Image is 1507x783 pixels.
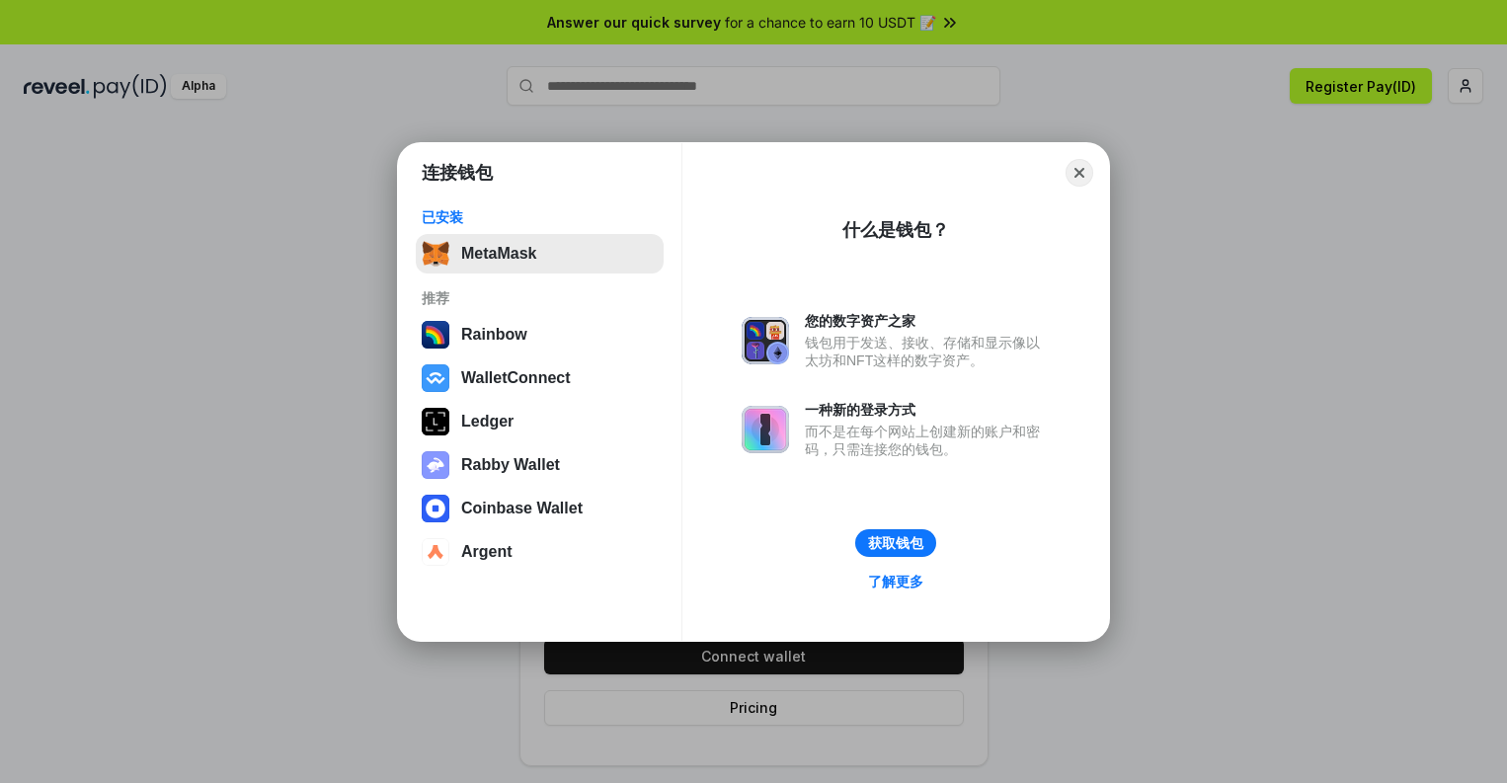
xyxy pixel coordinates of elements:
img: svg+xml,%3Csvg%20xmlns%3D%22http%3A%2F%2Fwww.w3.org%2F2000%2Fsvg%22%20fill%3D%22none%22%20viewBox... [742,317,789,364]
div: 钱包用于发送、接收、存储和显示像以太坊和NFT这样的数字资产。 [805,334,1050,369]
div: Rabby Wallet [461,456,560,474]
button: WalletConnect [416,358,664,398]
div: 您的数字资产之家 [805,312,1050,330]
div: 推荐 [422,289,658,307]
img: svg+xml,%3Csvg%20xmlns%3D%22http%3A%2F%2Fwww.w3.org%2F2000%2Fsvg%22%20fill%3D%22none%22%20viewBox... [422,451,449,479]
img: svg+xml,%3Csvg%20xmlns%3D%22http%3A%2F%2Fwww.w3.org%2F2000%2Fsvg%22%20width%3D%2228%22%20height%3... [422,408,449,435]
img: svg+xml,%3Csvg%20width%3D%2228%22%20height%3D%2228%22%20viewBox%3D%220%200%2028%2028%22%20fill%3D... [422,495,449,522]
button: Rabby Wallet [416,445,664,485]
div: 而不是在每个网站上创建新的账户和密码，只需连接您的钱包。 [805,423,1050,458]
button: 获取钱包 [855,529,936,557]
div: 什么是钱包？ [842,218,949,242]
div: 了解更多 [868,573,923,590]
img: svg+xml,%3Csvg%20width%3D%2228%22%20height%3D%2228%22%20viewBox%3D%220%200%2028%2028%22%20fill%3D... [422,538,449,566]
div: Ledger [461,413,514,431]
img: svg+xml,%3Csvg%20width%3D%2228%22%20height%3D%2228%22%20viewBox%3D%220%200%2028%2028%22%20fill%3D... [422,364,449,392]
button: Ledger [416,402,664,441]
div: WalletConnect [461,369,571,387]
img: svg+xml,%3Csvg%20xmlns%3D%22http%3A%2F%2Fwww.w3.org%2F2000%2Fsvg%22%20fill%3D%22none%22%20viewBox... [742,406,789,453]
button: MetaMask [416,234,664,274]
button: Argent [416,532,664,572]
button: Rainbow [416,315,664,354]
img: svg+xml,%3Csvg%20fill%3D%22none%22%20height%3D%2233%22%20viewBox%3D%220%200%2035%2033%22%20width%... [422,240,449,268]
div: 一种新的登录方式 [805,401,1050,419]
div: Rainbow [461,326,527,344]
div: Argent [461,543,513,561]
a: 了解更多 [856,569,935,594]
button: Close [1066,159,1093,187]
div: MetaMask [461,245,536,263]
div: 获取钱包 [868,534,923,552]
div: 已安装 [422,208,658,226]
div: Coinbase Wallet [461,500,583,517]
img: svg+xml,%3Csvg%20width%3D%22120%22%20height%3D%22120%22%20viewBox%3D%220%200%20120%20120%22%20fil... [422,321,449,349]
h1: 连接钱包 [422,161,493,185]
button: Coinbase Wallet [416,489,664,528]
